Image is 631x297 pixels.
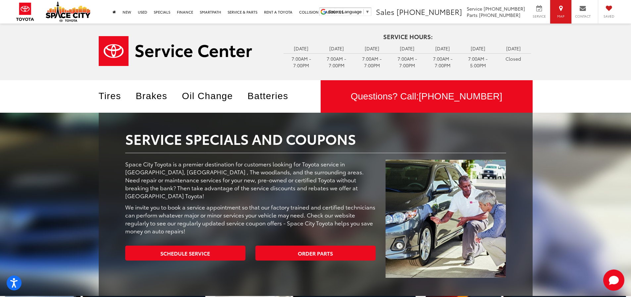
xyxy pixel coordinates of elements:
a: Batteries [247,91,298,101]
a: Service Center | Space City Toyota in Humble TX [99,36,274,66]
td: [DATE] [460,43,496,53]
td: 7:00AM - 5:00PM [460,53,496,70]
a: Order Parts [255,246,376,261]
td: [DATE] [496,43,531,53]
td: 7:00AM - 7:00PM [354,53,390,70]
span: [PHONE_NUMBER] [419,91,502,101]
span: Parts [467,12,478,18]
td: 7:00AM - 7:00PM [390,53,425,70]
span: Sales [376,6,394,17]
span: ▼ [365,9,370,14]
img: Service Center | Space City Toyota in Humble TX [386,160,506,278]
span: [PHONE_NUMBER] [396,6,462,17]
td: [DATE] [284,43,319,53]
span: Service [467,5,482,12]
svg: Start Chat [603,269,624,291]
span: Map [553,14,568,19]
td: [DATE] [390,43,425,53]
p: We invite you to book a service appointment so that our factory trained and certified technicians... [125,203,376,235]
a: Schedule Service [125,246,245,261]
div: Questions? Call: [321,80,533,113]
td: [DATE] [319,43,354,53]
span: Saved [602,14,616,19]
td: [DATE] [425,43,460,53]
td: 7:00AM - 7:00PM [425,53,460,70]
span: [PHONE_NUMBER] [484,5,525,12]
a: Brakes [136,91,178,101]
td: [DATE] [354,43,390,53]
a: Select Language​ [329,9,370,14]
td: 7:00AM - 7:00PM [319,53,354,70]
p: Space City Toyota is a premier destination for customers looking for Toyota service in [GEOGRAPHI... [125,160,376,200]
a: Questions? Call:[PHONE_NUMBER] [321,80,533,113]
a: Oil Change [182,91,243,101]
img: Service Center | Space City Toyota in Humble TX [99,36,252,66]
span: Select Language [329,9,362,14]
a: Tires [99,91,131,101]
span: Contact [575,14,591,19]
td: 7:00AM - 7:00PM [284,53,319,70]
h4: Service Hours: [284,33,533,40]
img: Space City Toyota [46,1,90,22]
button: Toggle Chat Window [603,269,624,291]
td: Closed [496,53,531,64]
span: Service [532,14,547,19]
h2: Service Specials And Coupons [125,131,506,146]
span: [PHONE_NUMBER] [479,12,520,18]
